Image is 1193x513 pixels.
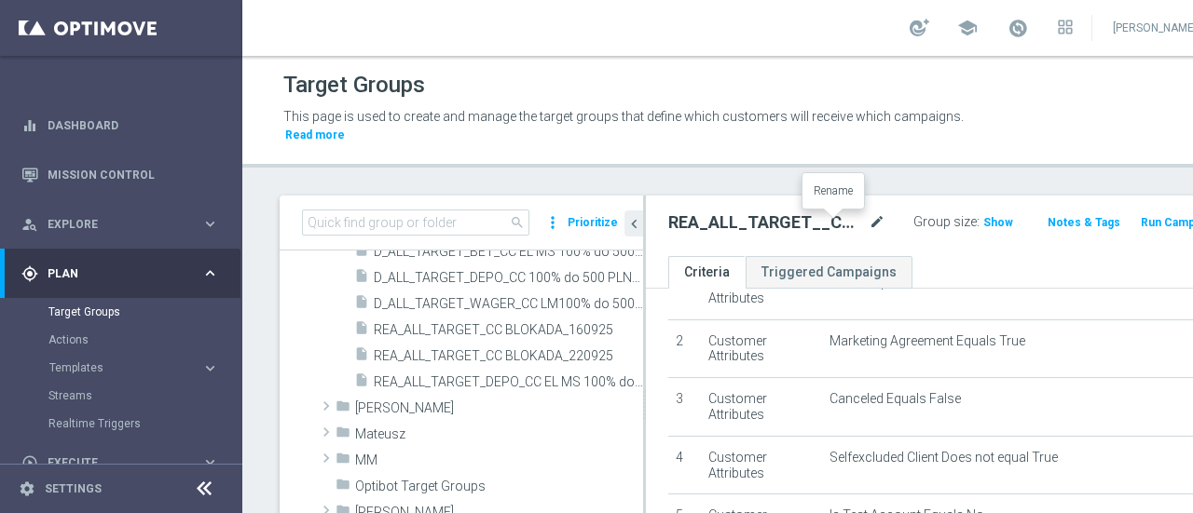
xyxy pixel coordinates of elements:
button: Read more [283,125,347,145]
td: Customer Attributes [701,436,822,494]
div: Explore [21,216,201,233]
span: Optibot Target Groups [355,479,643,494]
td: 2 [668,319,701,378]
div: Realtime Triggers [48,410,240,438]
button: Templates keyboard_arrow_right [48,360,220,375]
div: Plan [21,265,201,282]
i: play_circle_outline [21,454,38,471]
i: settings [19,480,35,497]
td: 4 [668,436,701,494]
span: Show [983,216,1013,229]
i: folder [336,451,350,472]
a: Criteria [668,256,746,289]
span: Execute [48,457,201,468]
i: keyboard_arrow_right [201,453,219,471]
div: Execute [21,454,201,471]
button: Notes & Tags [1046,212,1122,233]
td: Customer Attributes [701,378,822,437]
td: 3 [668,378,701,437]
i: insert_drive_file [354,320,369,342]
div: Templates [48,354,240,382]
td: Customer Attributes [701,261,822,319]
a: Actions [48,332,194,347]
button: Mission Control [21,168,220,182]
div: Target Groups [48,298,240,326]
i: keyboard_arrow_right [201,359,219,377]
i: insert_drive_file [354,294,369,316]
span: school [957,18,978,38]
button: gps_fixed Plan keyboard_arrow_right [21,266,220,281]
button: person_search Explore keyboard_arrow_right [21,217,220,232]
a: Triggered Campaigns [746,256,912,289]
i: insert_drive_file [354,372,369,394]
span: REA_ALL_TARGET_CC BLOKADA_220925 [374,348,643,364]
span: This page is used to create and manage the target groups that define which customers will receive... [283,109,964,124]
span: Marketing Agreement Equals True [830,333,1025,349]
div: Dashboard [21,101,219,150]
td: Customer Attributes [701,319,822,378]
span: D_ALL_TARGET_BET_CC EL MS 100% do 500 PLN_040925 [374,244,643,260]
i: keyboard_arrow_right [201,215,219,233]
button: equalizer Dashboard [21,118,220,133]
i: insert_drive_file [354,346,369,368]
div: Mission Control [21,150,219,199]
button: Prioritize [565,210,621,236]
i: gps_fixed [21,265,38,282]
a: Mission Control [48,150,219,199]
div: Streams [48,382,240,410]
div: Templates [49,362,201,373]
i: person_search [21,216,38,233]
div: Actions [48,326,240,354]
a: Realtime Triggers [48,416,194,431]
h1: Target Groups [283,72,425,99]
i: folder [336,398,350,420]
a: Target Groups [48,304,194,319]
button: play_circle_outline Execute keyboard_arrow_right [21,455,220,470]
span: Selfexcluded Client Does not equal True [830,450,1058,466]
i: equalizer [21,117,38,134]
span: Plan [48,268,201,279]
span: MM [355,452,643,468]
button: chevron_left [624,210,643,236]
span: Maryna Sh. [355,400,643,416]
label: : [977,214,980,230]
i: insert_drive_file [354,242,369,263]
i: insert_drive_file [354,268,369,290]
input: Quick find group or folder [302,209,529,236]
i: chevron_left [625,215,643,233]
span: search [510,215,525,230]
i: folder [336,477,350,498]
span: REA_ALL_TARGET_CC BLOKADA_160925 [374,322,643,338]
h2: REA_ALL_TARGET__CC LM 100% do 200 PLN_250925 [668,211,865,234]
a: Streams [48,388,194,403]
i: keyboard_arrow_right [201,264,219,282]
td: 1 [668,261,701,319]
i: mode_edit [869,211,885,234]
span: REA_ALL_TARGET_DEPO_CC EL MS 100% do 300 PLN_080925 [374,374,643,390]
span: Canceled Equals False [830,391,961,407]
a: Settings [45,483,102,494]
span: Templates [49,362,183,373]
label: Group size [913,214,977,230]
span: Mateusz [355,426,643,442]
span: D_ALL_TARGET_WAGER_CC LM100% do 500 PLN_180925 [374,296,643,312]
i: more_vert [543,209,562,236]
span: D_ALL_TARGET_DEPO_CC 100% do 500 PLN_110825 [374,270,643,286]
span: Explore [48,219,201,230]
i: folder [336,425,350,446]
a: Dashboard [48,101,219,150]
